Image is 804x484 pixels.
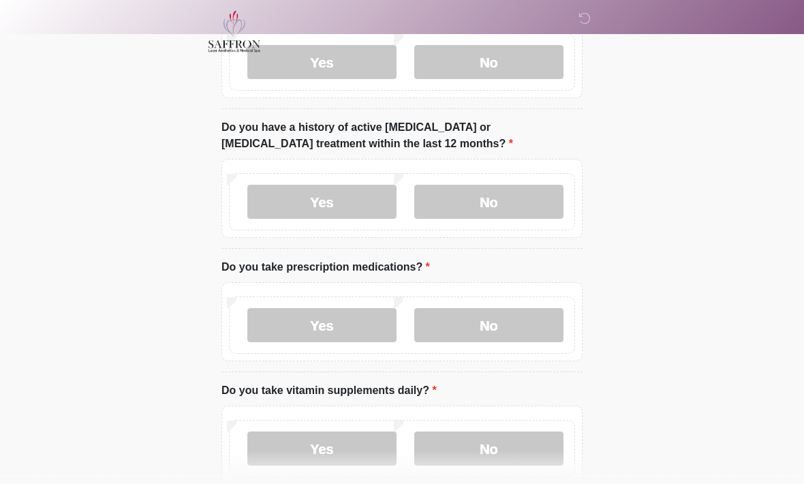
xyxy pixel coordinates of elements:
label: Do you take prescription medications? [221,259,430,275]
img: Saffron Laser Aesthetics and Medical Spa Logo [208,10,261,52]
label: Yes [247,432,397,466]
label: No [414,432,563,466]
label: Do you have a history of active [MEDICAL_DATA] or [MEDICAL_DATA] treatment within the last 12 mon... [221,119,583,152]
label: Yes [247,308,397,342]
label: Yes [247,185,397,219]
label: No [414,185,563,219]
label: Do you take vitamin supplements daily? [221,382,437,399]
label: No [414,308,563,342]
